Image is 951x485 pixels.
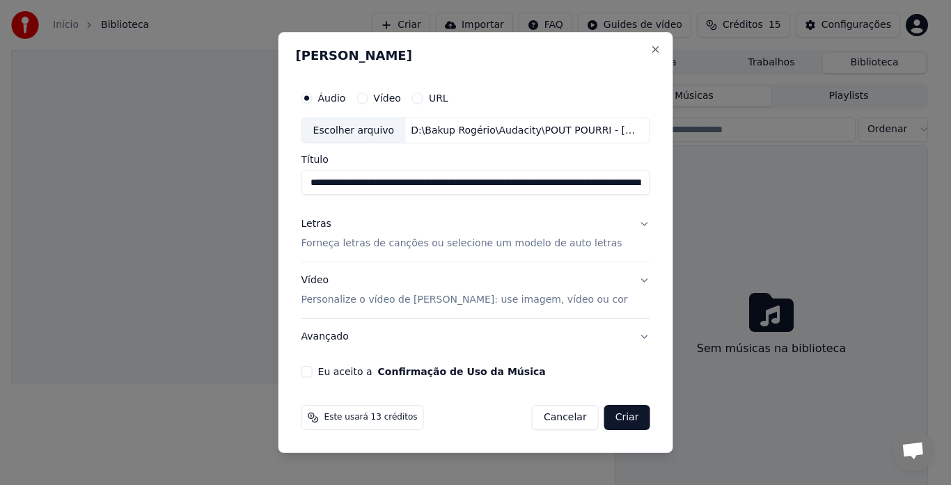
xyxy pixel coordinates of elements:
button: VídeoPersonalize o vídeo de [PERSON_NAME]: use imagem, vídeo ou cor [301,263,650,319]
button: Eu aceito a [378,367,546,376]
button: Criar [604,405,650,430]
div: Letras [301,218,331,232]
button: Avançado [301,319,650,355]
span: Este usará 13 créditos [324,412,418,423]
div: D:\Bakup Rogério\Audacity\POUT POURRI - [PERSON_NAME] TECLADOS - KARAOKÊ SE ELA VOLTAR - OLHA O T... [405,124,642,138]
button: LetrasForneça letras de canções ou selecione um modelo de auto letras [301,207,650,262]
p: Forneça letras de canções ou selecione um modelo de auto letras [301,237,622,251]
label: Vídeo [373,93,401,103]
label: Eu aceito a [318,367,546,376]
h2: [PERSON_NAME] [296,49,656,62]
div: Escolher arquivo [302,118,406,143]
div: Vídeo [301,274,628,308]
label: Áudio [318,93,346,103]
label: URL [429,93,448,103]
p: Personalize o vídeo de [PERSON_NAME]: use imagem, vídeo ou cor [301,293,628,307]
label: Título [301,155,650,165]
button: Cancelar [532,405,599,430]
